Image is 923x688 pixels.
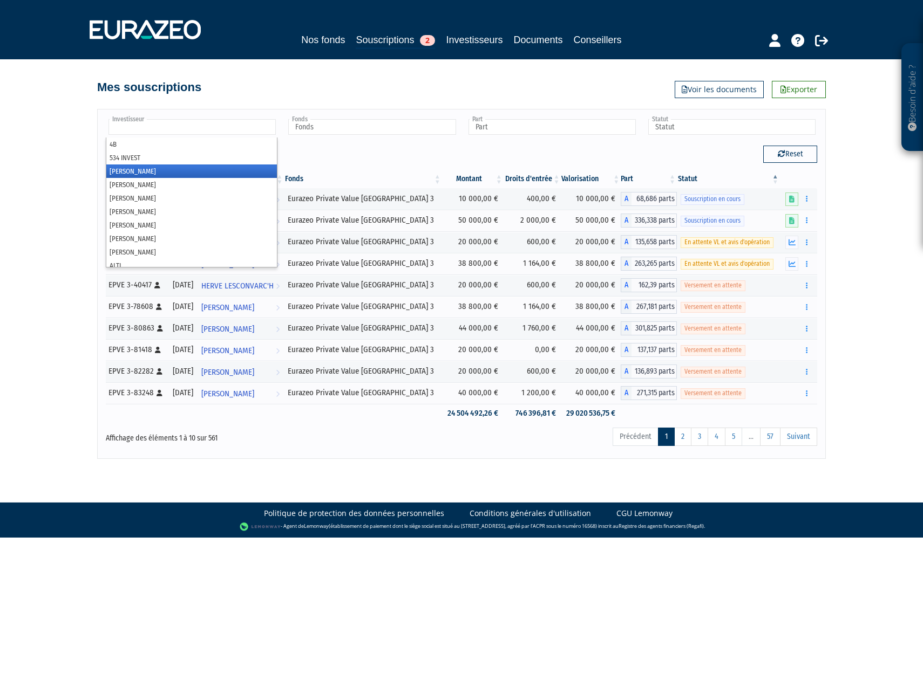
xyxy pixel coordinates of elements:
i: [Français] Personne physique [154,282,160,288]
img: logo-lemonway.png [240,521,281,532]
span: A [621,321,632,335]
span: 68,686 parts [632,192,677,206]
i: [Français] Personne physique [156,304,162,310]
span: [PERSON_NAME] [201,341,254,361]
span: 336,338 parts [632,214,677,228]
a: 4 [708,428,725,446]
div: [DATE] [172,279,193,291]
div: Eurazeo Private Value [GEOGRAPHIC_DATA] 3 [288,387,438,398]
span: A [621,343,632,357]
div: - Agent de (établissement de paiement dont le siège social est situé au [STREET_ADDRESS], agréé p... [11,521,912,532]
h4: Mes souscriptions [97,81,201,94]
li: [PERSON_NAME] [106,178,277,191]
span: A [621,278,632,292]
span: 271,315 parts [632,386,677,400]
div: EPVE 3-82282 [108,366,165,377]
th: Droits d'entrée: activer pour trier la colonne par ordre croissant [504,170,561,188]
div: Eurazeo Private Value [GEOGRAPHIC_DATA] 3 [288,322,438,334]
td: 600,00 € [504,274,561,296]
a: [PERSON_NAME] [197,339,284,361]
span: HERVE LESCONVARC'H [201,276,274,296]
i: Voir l'investisseur [276,190,280,210]
i: Voir l'investisseur [276,211,280,231]
a: 57 [760,428,781,446]
td: 40 000,00 € [561,382,621,404]
span: 263,265 parts [632,257,677,271]
a: 1 [658,428,675,446]
li: [PERSON_NAME] [106,191,277,205]
a: 2 [674,428,691,446]
div: Eurazeo Private Value [GEOGRAPHIC_DATA] 3 [288,344,438,355]
div: [DATE] [172,301,193,312]
td: 20 000,00 € [561,231,621,253]
span: 162,39 parts [632,278,677,292]
a: Investisseurs [446,32,503,47]
a: [PERSON_NAME] [197,318,284,339]
a: [PERSON_NAME] [197,382,284,404]
div: A - Eurazeo Private Value Europe 3 [621,257,677,271]
i: [Français] Personne physique [157,368,162,375]
td: 38 800,00 € [442,296,504,318]
span: 301,825 parts [632,321,677,335]
i: [Français] Personne physique [157,390,162,396]
span: 267,181 parts [632,300,677,314]
a: Conditions générales d'utilisation [470,508,591,519]
i: Voir l'investisseur [276,254,280,274]
div: EPVE 3-81418 [108,344,165,355]
td: 746 396,81 € [504,404,561,423]
div: Eurazeo Private Value [GEOGRAPHIC_DATA] 3 [288,258,438,269]
div: Eurazeo Private Value [GEOGRAPHIC_DATA] 3 [288,236,438,247]
div: A - Eurazeo Private Value Europe 3 [621,192,677,206]
div: Affichage des éléments 1 à 10 sur 561 [106,426,393,444]
button: Reset [763,146,817,163]
div: Eurazeo Private Value [GEOGRAPHIC_DATA] 3 [288,301,438,312]
span: [PERSON_NAME] [201,362,254,382]
div: Eurazeo Private Value [GEOGRAPHIC_DATA] 3 [288,193,438,204]
td: 10 000,00 € [442,188,504,210]
div: A - Eurazeo Private Value Europe 3 [621,235,677,249]
td: 20 000,00 € [561,339,621,361]
li: 534 INVEST [106,151,277,164]
span: A [621,364,632,379]
span: [PERSON_NAME] [201,298,254,318]
div: A - Eurazeo Private Value Europe 3 [621,278,677,292]
td: 2 000,00 € [504,210,561,231]
i: Voir l'investisseur [276,276,280,296]
i: [Français] Personne physique [155,347,161,353]
span: Versement en attente [681,388,745,398]
a: Documents [514,32,563,47]
span: En attente VL et avis d'opération [681,237,773,247]
td: 38 800,00 € [442,253,504,274]
td: 24 504 492,26 € [442,404,504,423]
i: Voir l'investisseur [276,298,280,318]
span: A [621,300,632,314]
a: Conseillers [574,32,622,47]
td: 40 000,00 € [442,382,504,404]
span: En attente VL et avis d'opération [681,259,773,269]
li: [PERSON_NAME] [106,164,277,178]
th: Montant: activer pour trier la colonne par ordre croissant [442,170,504,188]
td: 20 000,00 € [442,339,504,361]
div: Eurazeo Private Value [GEOGRAPHIC_DATA] 3 [288,215,438,226]
span: A [621,257,632,271]
th: Part: activer pour trier la colonne par ordre croissant [621,170,677,188]
div: [DATE] [172,344,193,355]
span: A [621,386,632,400]
div: A - Eurazeo Private Value Europe 3 [621,343,677,357]
i: Voir l'investisseur [276,341,280,361]
div: Eurazeo Private Value [GEOGRAPHIC_DATA] 3 [288,279,438,291]
i: Voir l'investisseur [276,233,280,253]
span: A [621,235,632,249]
div: EPVE 3-78608 [108,301,165,312]
li: [PERSON_NAME] [106,232,277,245]
span: [PERSON_NAME] [201,319,254,339]
a: Nos fonds [301,32,345,47]
span: 2 [420,35,435,46]
a: Politique de protection des données personnelles [264,508,444,519]
a: 3 [691,428,708,446]
td: 10 000,00 € [561,188,621,210]
img: 1732889491-logotype_eurazeo_blanc_rvb.png [90,20,201,39]
td: 600,00 € [504,231,561,253]
li: [PERSON_NAME] [106,205,277,218]
a: Voir les documents [675,81,764,98]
